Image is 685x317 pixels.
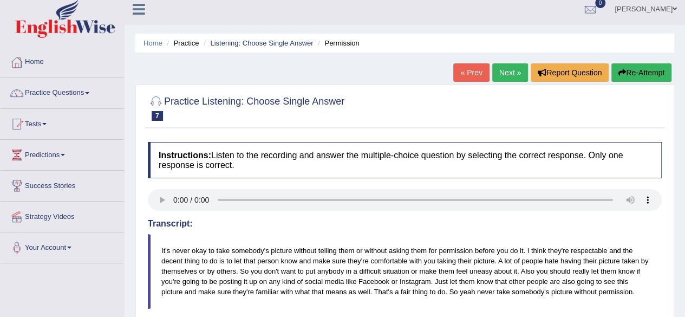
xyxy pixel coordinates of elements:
[148,142,662,178] h4: Listen to the recording and answer the multiple-choice question by selecting the correct response...
[1,232,124,260] a: Your Account
[143,39,162,47] a: Home
[152,111,163,121] span: 7
[159,151,211,160] b: Instructions:
[210,39,313,47] a: Listening: Choose Single Answer
[148,94,344,121] h2: Practice Listening: Choose Single Answer
[492,63,528,82] a: Next »
[164,38,199,48] li: Practice
[531,63,609,82] button: Report Question
[1,140,124,167] a: Predictions
[1,202,124,229] a: Strategy Videos
[148,234,662,309] blockquote: It's never okay to take somebody's picture without telling them or without asking them for permis...
[453,63,489,82] a: « Prev
[148,219,662,229] h4: Transcript:
[1,109,124,136] a: Tests
[1,171,124,198] a: Success Stories
[1,78,124,105] a: Practice Questions
[1,47,124,74] a: Home
[315,38,360,48] li: Permission
[611,63,671,82] button: Re-Attempt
